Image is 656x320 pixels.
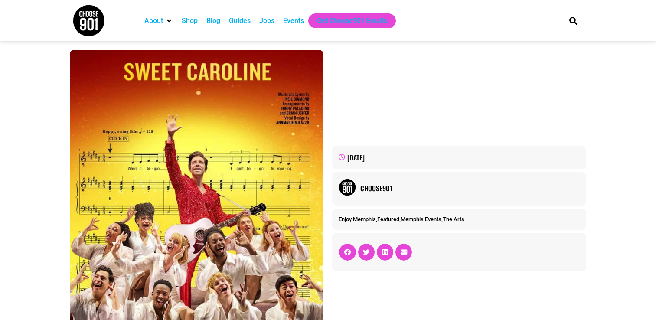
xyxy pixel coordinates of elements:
[395,244,412,260] div: Share on email
[144,16,163,26] a: About
[140,13,177,28] div: About
[229,16,251,26] a: Guides
[377,216,399,222] a: Featured
[360,183,579,193] a: Choose901
[182,16,198,26] a: Shop
[283,16,304,26] a: Events
[443,216,464,222] a: The Arts
[259,16,274,26] a: Jobs
[339,216,376,222] a: Enjoy Memphis
[206,16,220,26] a: Blog
[377,244,393,260] div: Share on linkedin
[140,13,555,28] nav: Main nav
[339,179,356,196] img: Picture of Choose901
[347,152,365,163] time: [DATE]
[339,216,464,222] span: , , ,
[566,13,580,28] div: Search
[317,16,387,26] a: Get Choose901 Emails
[339,244,356,260] div: Share on facebook
[401,216,441,222] a: Memphis Events
[358,244,375,260] div: Share on twitter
